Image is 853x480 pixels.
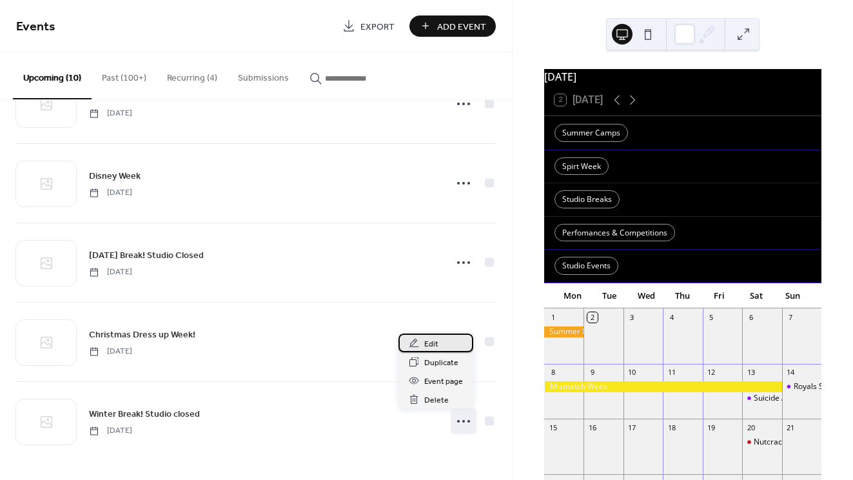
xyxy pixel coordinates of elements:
[707,312,716,322] div: 5
[333,15,404,37] a: Export
[544,381,782,392] div: Mismatch Week
[701,283,738,309] div: Fri
[157,52,228,98] button: Recurring (4)
[89,248,204,263] a: [DATE] Break! Studio Closed
[548,312,558,322] div: 1
[742,393,781,404] div: Suicide Awareness Gala
[89,328,195,342] span: Christmas Dress up Week!
[628,283,665,309] div: Wed
[89,168,141,183] a: Disney Week
[746,423,756,432] div: 20
[554,224,675,242] div: Perfomances & Competitions
[89,170,141,183] span: Disney Week
[89,425,132,437] span: [DATE]
[782,381,821,392] div: Royals Soccer Team Halftime Show(Performance Team)
[667,423,676,432] div: 18
[409,15,496,37] button: Add Event
[424,337,438,351] span: Edit
[554,257,618,275] div: Studio Events
[627,368,637,377] div: 10
[627,312,637,322] div: 3
[89,327,195,342] a: Christmas Dress up Week!
[664,283,701,309] div: Thu
[587,368,597,377] div: 9
[89,408,200,421] span: Winter Break! Studio closed
[746,312,756,322] div: 6
[89,108,132,119] span: [DATE]
[424,375,463,388] span: Event page
[228,52,299,98] button: Submissions
[548,368,558,377] div: 8
[89,406,200,421] a: Winter Break! Studio closed
[742,437,781,448] div: Nutcracker Special Leader Parts auditions
[92,52,157,98] button: Past (100+)
[786,423,796,432] div: 21
[754,393,840,404] div: Suicide Awareness Gala
[13,52,92,99] button: Upcoming (10)
[554,157,609,175] div: Spirt Week
[89,249,204,263] span: [DATE] Break! Studio Closed
[424,394,449,407] span: Delete
[707,423,716,432] div: 19
[774,283,811,309] div: Sun
[89,346,132,357] span: [DATE]
[554,190,620,208] div: Studio Breaks
[89,266,132,278] span: [DATE]
[554,124,628,142] div: Summer Camps
[627,423,637,432] div: 17
[16,14,55,39] span: Events
[437,20,486,34] span: Add Event
[89,187,132,199] span: [DATE]
[587,423,597,432] div: 16
[746,368,756,377] div: 13
[587,312,597,322] div: 2
[544,326,583,337] div: Summer Break
[360,20,395,34] span: Export
[707,368,716,377] div: 12
[667,368,676,377] div: 11
[786,368,796,377] div: 14
[667,312,676,322] div: 4
[591,283,628,309] div: Tue
[548,423,558,432] div: 15
[554,283,591,309] div: Mon
[738,283,774,309] div: Sat
[424,356,458,370] span: Duplicate
[544,69,821,85] div: [DATE]
[786,312,796,322] div: 7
